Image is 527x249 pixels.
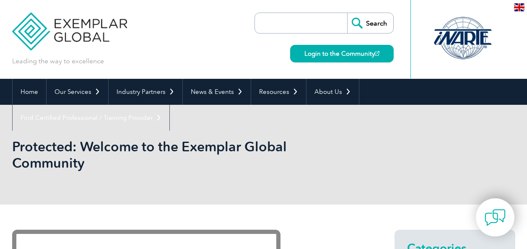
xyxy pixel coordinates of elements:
img: contact-chat.png [485,207,506,228]
h1: Protected: Welcome to the Exemplar Global Community [12,138,334,171]
p: Leading the way to excellence [12,57,104,66]
a: Find Certified Professional / Training Provider [13,105,169,131]
img: open_square.png [375,51,379,56]
a: About Us [306,79,359,105]
a: Industry Partners [109,79,182,105]
a: Resources [251,79,306,105]
a: Login to the Community [290,45,394,62]
img: en [514,3,524,11]
input: Search [347,13,393,33]
a: Home [13,79,46,105]
a: Our Services [47,79,108,105]
a: News & Events [183,79,251,105]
